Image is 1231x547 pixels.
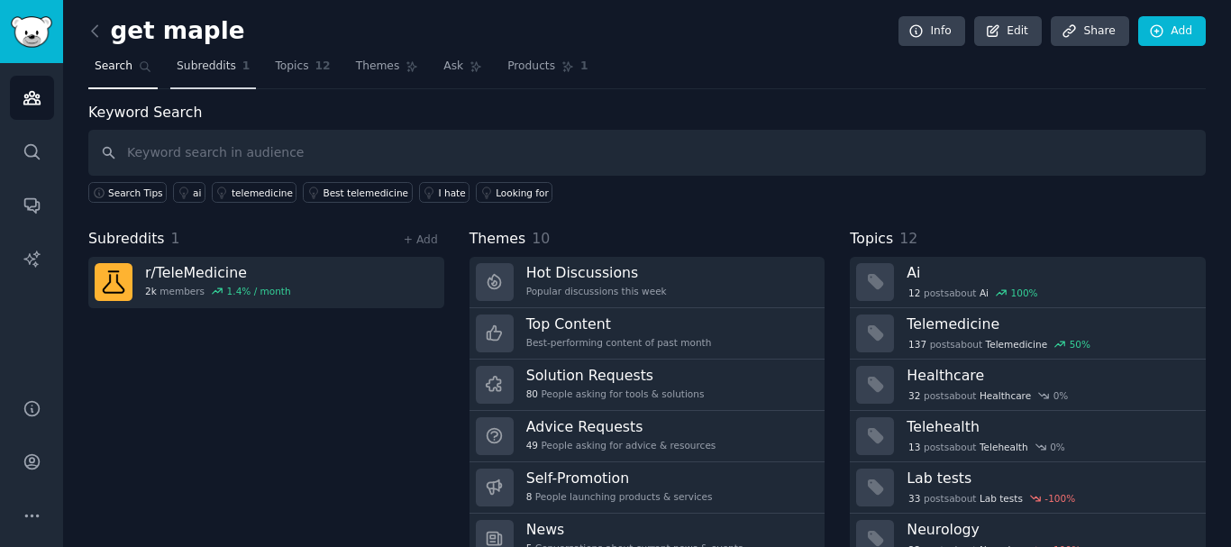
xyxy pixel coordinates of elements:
h3: Telehealth [907,417,1193,436]
a: Hot DiscussionsPopular discussions this week [470,257,825,308]
img: GummySearch logo [11,16,52,48]
h3: Self-Promotion [526,469,713,488]
div: post s about [907,439,1066,455]
span: Themes [470,228,526,251]
div: 100 % [1011,287,1038,299]
a: telemedicine [212,182,297,203]
h3: Solution Requests [526,366,705,385]
a: Self-Promotion8People launching products & services [470,462,825,514]
a: Telemedicine137postsaboutTelemedicine50% [850,308,1206,360]
div: People launching products & services [526,490,713,503]
h3: Advice Requests [526,417,716,436]
a: Healthcare32postsaboutHealthcare0% [850,360,1206,411]
a: Add [1138,16,1206,47]
a: Search [88,52,158,89]
a: Ai12postsaboutAi100% [850,257,1206,308]
span: 8 [526,490,533,503]
div: 0 % [1053,389,1069,402]
span: 10 [532,230,550,247]
span: 12 [908,287,920,299]
div: Popular discussions this week [526,285,667,297]
label: Keyword Search [88,104,202,121]
h3: Telemedicine [907,315,1193,333]
span: Themes [356,59,400,75]
button: Search Tips [88,182,167,203]
span: Products [507,59,555,75]
span: Telehealth [980,441,1028,453]
input: Keyword search in audience [88,130,1206,176]
span: Healthcare [980,389,1031,402]
span: 2k [145,285,157,297]
div: ai [193,187,201,199]
a: Subreddits1 [170,52,256,89]
span: Subreddits [88,228,165,251]
div: 1.4 % / month [227,285,291,297]
div: post s about [907,490,1077,506]
a: Looking for [476,182,552,203]
span: 33 [908,492,920,505]
h3: Top Content [526,315,712,333]
div: telemedicine [232,187,293,199]
div: I hate [439,187,466,199]
a: Best telemedicine [303,182,412,203]
span: 1 [580,59,588,75]
h3: Neurology [907,520,1193,539]
h3: News [526,520,743,539]
a: Solution Requests80People asking for tools & solutions [470,360,825,411]
a: I hate [419,182,470,203]
div: People asking for tools & solutions [526,387,705,400]
span: 1 [242,59,251,75]
a: Top ContentBest-performing content of past month [470,308,825,360]
span: Telemedicine [986,338,1048,351]
span: 80 [526,387,538,400]
h3: Healthcare [907,366,1193,385]
a: Edit [974,16,1042,47]
a: Info [898,16,965,47]
div: -100 % [1044,492,1075,505]
a: Advice Requests49People asking for advice & resources [470,411,825,462]
div: 50 % [1070,338,1090,351]
a: Products1 [501,52,594,89]
div: People asking for advice & resources [526,439,716,451]
h3: Hot Discussions [526,263,667,282]
div: Best telemedicine [323,187,408,199]
span: Lab tests [980,492,1023,505]
span: Ai [980,287,989,299]
a: r/TeleMedicine2kmembers1.4% / month [88,257,444,308]
a: Themes [350,52,425,89]
span: Topics [275,59,308,75]
span: 1 [171,230,180,247]
h3: Lab tests [907,469,1193,488]
h3: Ai [907,263,1193,282]
div: post s about [907,387,1070,404]
div: 0 % [1050,441,1065,453]
span: Ask [443,59,463,75]
span: Topics [850,228,893,251]
h3: r/ TeleMedicine [145,263,291,282]
a: ai [173,182,205,203]
a: Lab tests33postsaboutLab tests-100% [850,462,1206,514]
span: 12 [899,230,917,247]
span: 12 [315,59,331,75]
a: Topics12 [269,52,336,89]
div: members [145,285,291,297]
span: 32 [908,389,920,402]
span: 49 [526,439,538,451]
div: post s about [907,336,1091,352]
a: Telehealth13postsaboutTelehealth0% [850,411,1206,462]
span: Search [95,59,132,75]
img: TeleMedicine [95,263,132,301]
span: Subreddits [177,59,236,75]
div: Best-performing content of past month [526,336,712,349]
h2: get maple [88,17,244,46]
span: Search Tips [108,187,163,199]
span: 137 [908,338,926,351]
a: + Add [404,233,438,246]
div: post s about [907,285,1039,301]
div: Looking for [496,187,549,199]
span: 13 [908,441,920,453]
a: Share [1051,16,1128,47]
a: Ask [437,52,488,89]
